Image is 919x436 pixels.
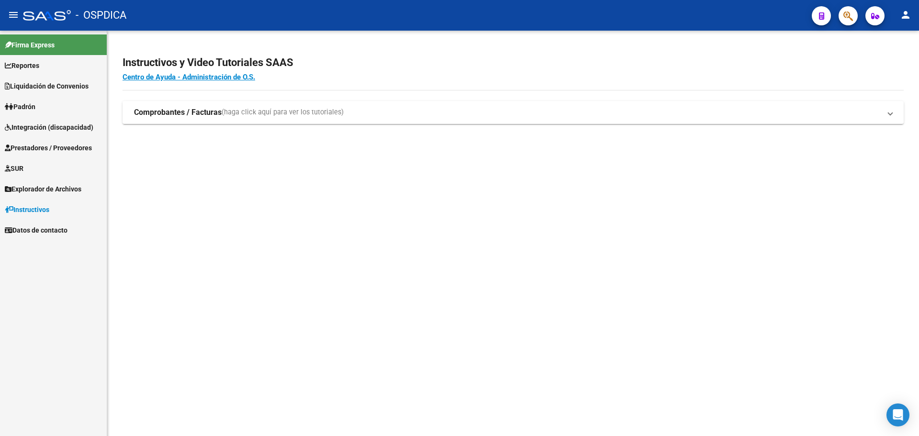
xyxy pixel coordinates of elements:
[5,184,81,194] span: Explorador de Archivos
[5,60,39,71] span: Reportes
[5,122,93,133] span: Integración (discapacidad)
[886,403,909,426] div: Open Intercom Messenger
[900,9,911,21] mat-icon: person
[5,40,55,50] span: Firma Express
[123,73,255,81] a: Centro de Ayuda - Administración de O.S.
[134,107,222,118] strong: Comprobantes / Facturas
[5,81,89,91] span: Liquidación de Convenios
[5,163,23,174] span: SUR
[5,101,35,112] span: Padrón
[5,225,67,235] span: Datos de contacto
[123,54,904,72] h2: Instructivos y Video Tutoriales SAAS
[8,9,19,21] mat-icon: menu
[5,143,92,153] span: Prestadores / Proveedores
[222,107,344,118] span: (haga click aquí para ver los tutoriales)
[123,101,904,124] mat-expansion-panel-header: Comprobantes / Facturas(haga click aquí para ver los tutoriales)
[76,5,126,26] span: - OSPDICA
[5,204,49,215] span: Instructivos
